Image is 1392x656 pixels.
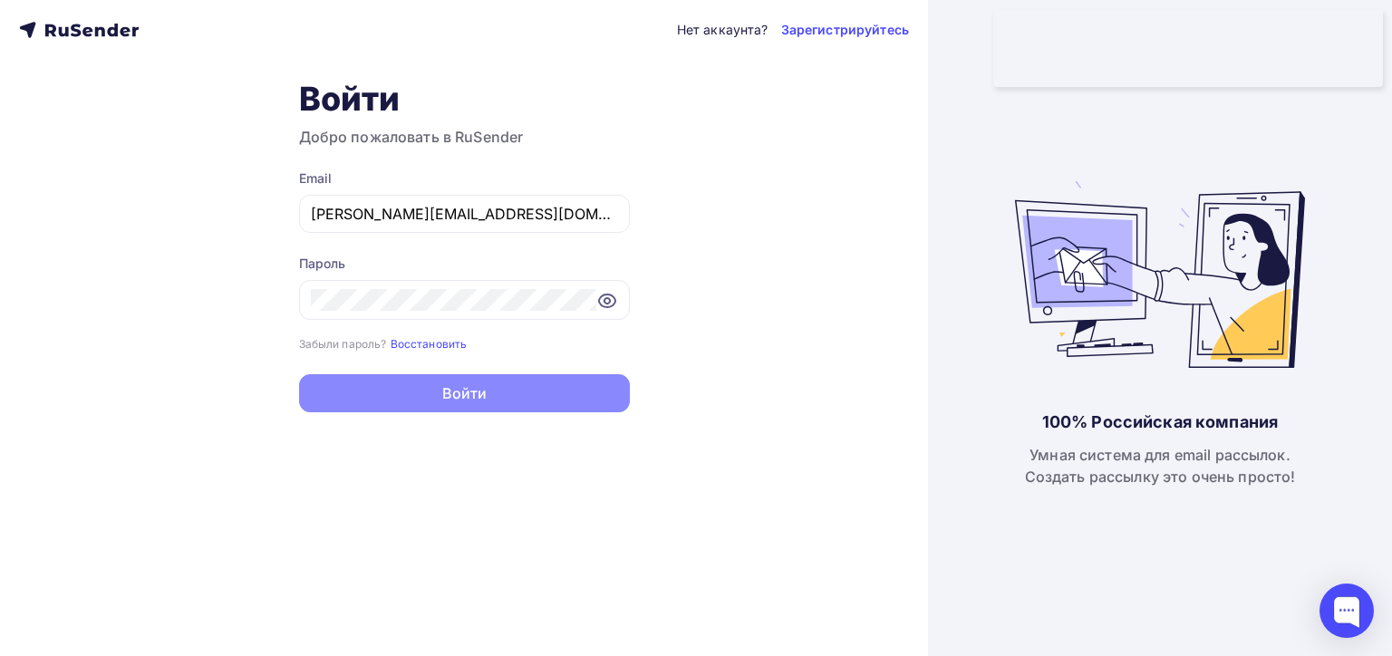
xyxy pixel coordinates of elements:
[299,255,630,273] div: Пароль
[299,126,630,148] h3: Добро пожаловать в RuSender
[391,337,468,351] small: Восстановить
[299,79,630,119] h1: Войти
[299,337,387,351] small: Забыли пароль?
[391,335,468,351] a: Восстановить
[299,374,630,412] button: Войти
[311,203,618,225] input: Укажите свой email
[781,21,909,39] a: Зарегистрируйтесь
[1042,411,1278,433] div: 100% Российская компания
[299,169,630,188] div: Email
[1025,444,1296,487] div: Умная система для email рассылок. Создать рассылку это очень просто!
[677,21,768,39] div: Нет аккаунта?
